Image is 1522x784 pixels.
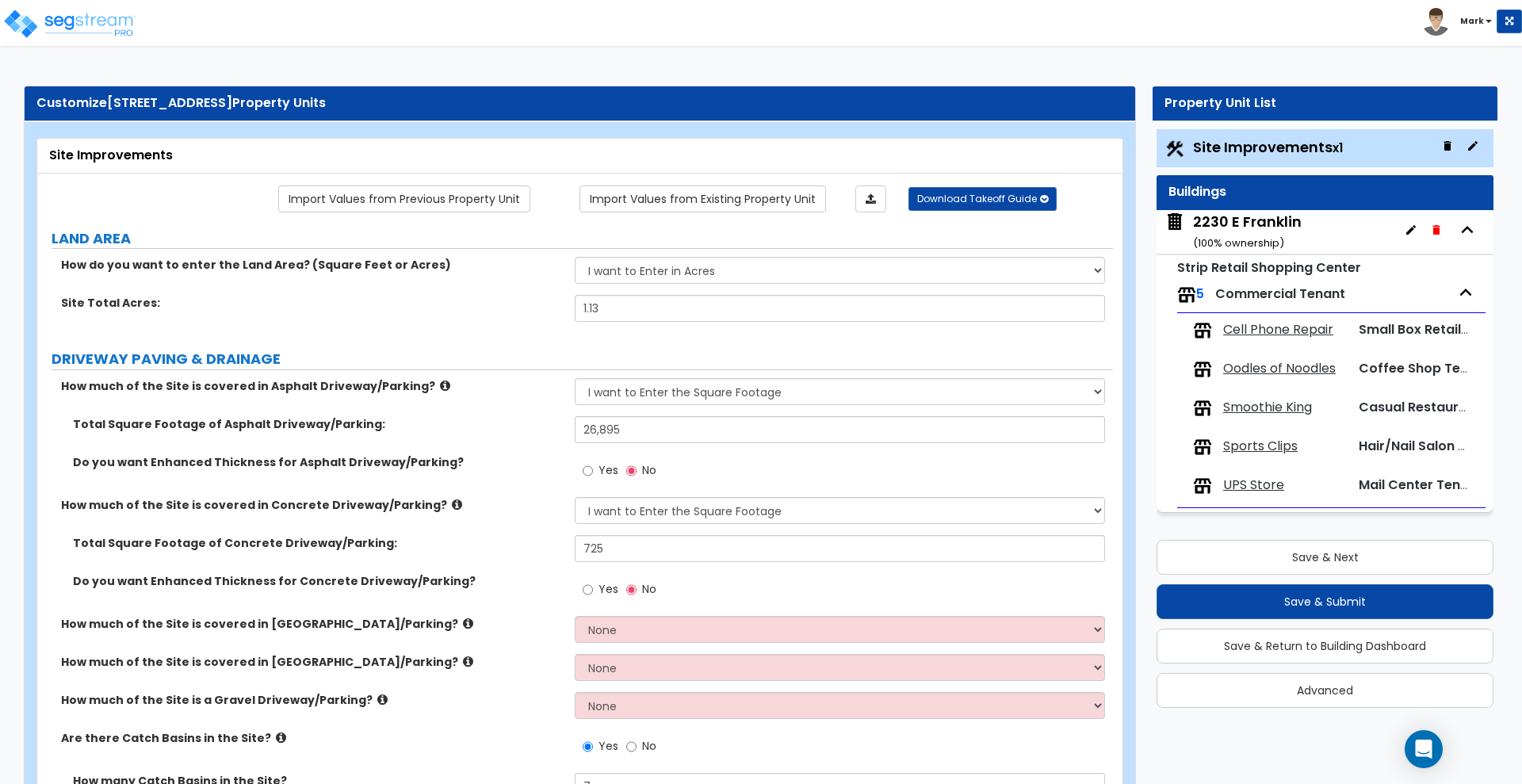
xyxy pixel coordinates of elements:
[1359,359,1490,377] span: Coffee Shop Tenant
[73,416,563,432] label: Total Square Footage of Asphalt Driveway/Parking:
[61,295,563,311] label: Site Total Acres:
[463,618,473,629] i: click for more info!
[1168,183,1482,201] div: Buildings
[61,730,563,746] label: Are there Catch Basins in the Site?
[1405,730,1443,768] div: Open Intercom Messenger
[61,497,563,513] label: How much of the Site is covered in Concrete Driveway/Parking?
[1223,476,1284,495] span: UPS Store
[1422,8,1450,36] img: avatar.png
[107,94,232,112] span: [STREET_ADDRESS]
[598,738,618,754] span: Yes
[626,738,637,755] input: No
[1215,285,1345,303] span: Commercial Tenant
[1460,15,1484,27] b: Mark
[579,185,826,212] a: Import the dynamic attribute values from existing properties.
[1157,629,1493,664] button: Save & Return to Building Dashboard
[583,462,593,480] input: Yes
[61,654,563,670] label: How much of the Site is covered in [GEOGRAPHIC_DATA]/Parking?
[36,94,1123,113] div: Customize Property Units
[855,185,886,212] a: Import the dynamic attributes value through Excel sheet
[61,616,563,632] label: How much of the Site is covered in [GEOGRAPHIC_DATA]/Parking?
[440,380,450,392] i: click for more info!
[1223,399,1312,417] span: Smoothie King
[1193,235,1284,250] small: ( 100 % ownership)
[61,257,563,273] label: How do you want to enter the Land Area? (Square Feet or Acres)
[73,573,563,589] label: Do you want Enhanced Thickness for Concrete Driveway/Parking?
[1223,438,1298,456] span: Sports Clips
[2,8,137,40] img: logo_pro_r.png
[1157,673,1493,708] button: Advanced
[1164,212,1185,232] img: building.svg
[463,656,473,667] i: click for more info!
[61,692,563,708] label: How much of the Site is a Gravel Driveway/Parking?
[1177,285,1196,304] img: tenants.png
[1193,438,1212,457] img: tenants.png
[1359,437,1504,455] span: Hair/Nail Salon Tenant
[626,462,637,480] input: No
[1193,212,1302,252] div: 2230 E Franklin
[52,228,1113,249] label: LAND AREA
[1164,139,1185,159] img: Construction.png
[917,192,1037,205] span: Download Takeoff Guide
[1193,321,1212,340] img: tenants.png
[1223,321,1333,339] span: Cell Phone Repair
[1193,360,1212,379] img: tenants.png
[642,738,656,754] span: No
[452,499,462,511] i: click for more info!
[626,581,637,599] input: No
[276,732,286,744] i: click for more info!
[1193,476,1212,495] img: tenants.png
[598,462,618,478] span: Yes
[908,187,1057,211] button: Download Takeoff Guide
[1193,137,1343,157] span: Site Improvements
[73,535,563,551] label: Total Square Footage of Concrete Driveway/Parking:
[598,581,618,597] span: Yes
[1157,584,1493,619] button: Save & Submit
[1193,399,1212,418] img: tenants.png
[1196,285,1204,303] span: 5
[1223,360,1336,378] span: Oodles of Noodles
[642,462,656,478] span: No
[1359,320,1510,338] span: Small Box Retail Tenant
[1164,212,1302,252] span: 2230 E Franklin
[1157,540,1493,575] button: Save & Next
[52,349,1113,369] label: DRIVEWAY PAVING & DRAINAGE
[49,147,1111,165] div: Site Improvements
[1333,140,1343,156] small: x1
[278,185,530,212] a: Import the dynamic attribute values from previous properties.
[73,454,563,470] label: Do you want Enhanced Thickness for Asphalt Driveway/Parking?
[583,581,593,599] input: Yes
[1177,258,1361,277] small: Strip Retail Shopping Center
[61,378,563,394] label: How much of the Site is covered in Asphalt Driveway/Parking?
[1359,476,1482,494] span: Mail Center Tenant
[642,581,656,597] span: No
[1164,94,1486,113] div: Property Unit List
[583,738,593,755] input: Yes
[377,694,388,706] i: click for more info!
